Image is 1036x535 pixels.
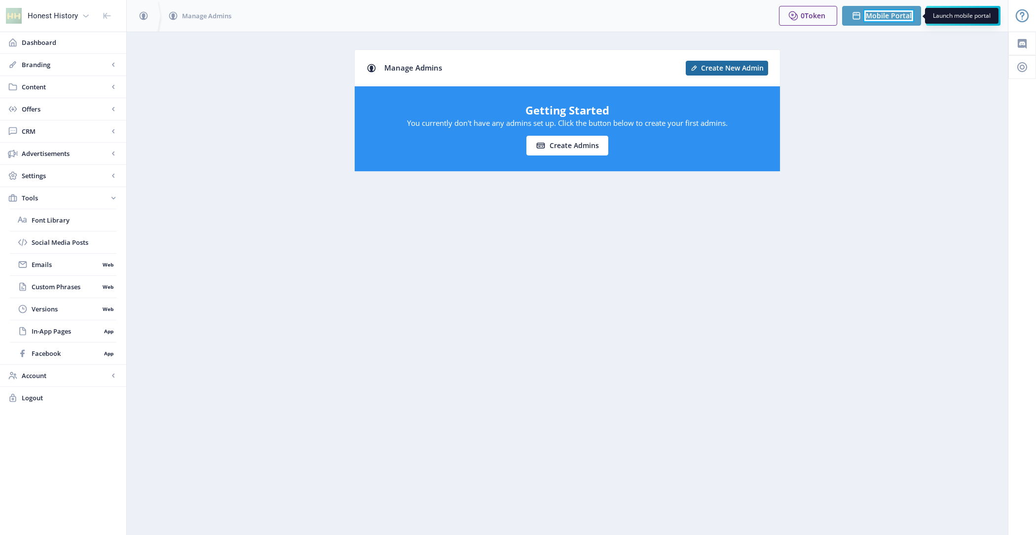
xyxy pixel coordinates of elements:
span: Mobile Portal [866,12,912,20]
span: Emails [32,260,99,269]
span: Branding [22,60,109,70]
span: In-App Pages [32,326,101,336]
span: CRM [22,126,109,136]
a: New page [680,61,768,76]
span: Launch mobile portal [933,12,991,20]
span: Account [22,371,109,381]
span: Manage Admins [182,11,231,21]
a: In-App PagesApp [10,320,116,342]
span: Versions [32,304,99,314]
span: Settings [22,171,109,181]
nb-badge: Web [99,260,116,269]
a: VersionsWeb [10,298,116,320]
span: Custom Phrases [32,282,99,292]
button: Create admins [526,136,608,155]
span: Create New Admin [701,64,764,72]
span: Advertisements [22,149,109,158]
nb-badge: App [101,326,116,336]
span: Font Library [32,215,116,225]
span: Facebook [32,348,101,358]
div: Honest History [28,5,78,27]
span: Content [22,82,109,92]
span: Social Media Posts [32,237,116,247]
span: Manage Admins [384,63,442,73]
a: EmailsWeb [10,254,116,275]
h5: Getting Started [365,102,770,118]
span: Logout [22,393,118,403]
app-collection-view: Manage Admins [354,49,780,172]
button: Create New Admin [686,61,768,76]
a: Font Library [10,209,116,231]
nb-badge: Web [99,282,116,292]
nb-badge: App [101,348,116,358]
a: FacebookApp [10,343,116,364]
nb-badge: Web [99,304,116,314]
button: 0Token [779,6,837,26]
span: Token [805,11,825,20]
button: Live Preview [926,6,1000,26]
img: properties.app_icon.png [6,8,22,24]
a: Custom PhrasesWeb [10,276,116,298]
p: You currently don't have any admins set up. Click the button below to create your first admins. [365,118,770,128]
a: Social Media Posts [10,231,116,253]
span: Offers [22,104,109,114]
span: Dashboard [22,38,118,47]
button: Mobile Portal [842,6,921,26]
span: Tools [22,193,109,203]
